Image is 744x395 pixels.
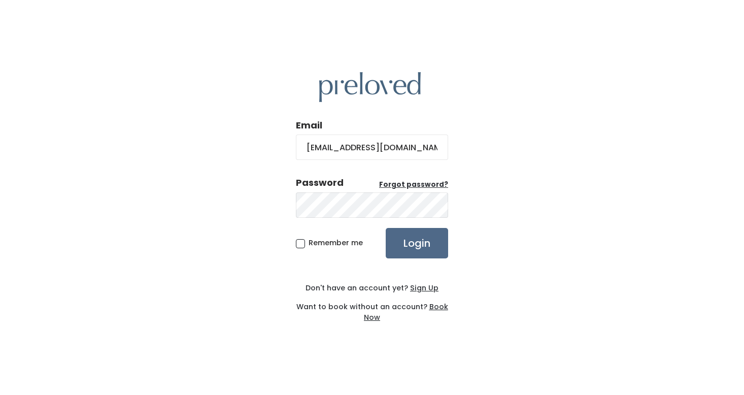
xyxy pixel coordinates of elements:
[379,180,448,190] a: Forgot password?
[408,283,438,293] a: Sign Up
[296,176,344,189] div: Password
[386,228,448,258] input: Login
[319,72,421,102] img: preloved logo
[379,180,448,189] u: Forgot password?
[410,283,438,293] u: Sign Up
[296,283,448,293] div: Don't have an account yet?
[309,238,363,248] span: Remember me
[296,119,322,132] label: Email
[364,302,448,322] a: Book Now
[296,293,448,323] div: Want to book without an account?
